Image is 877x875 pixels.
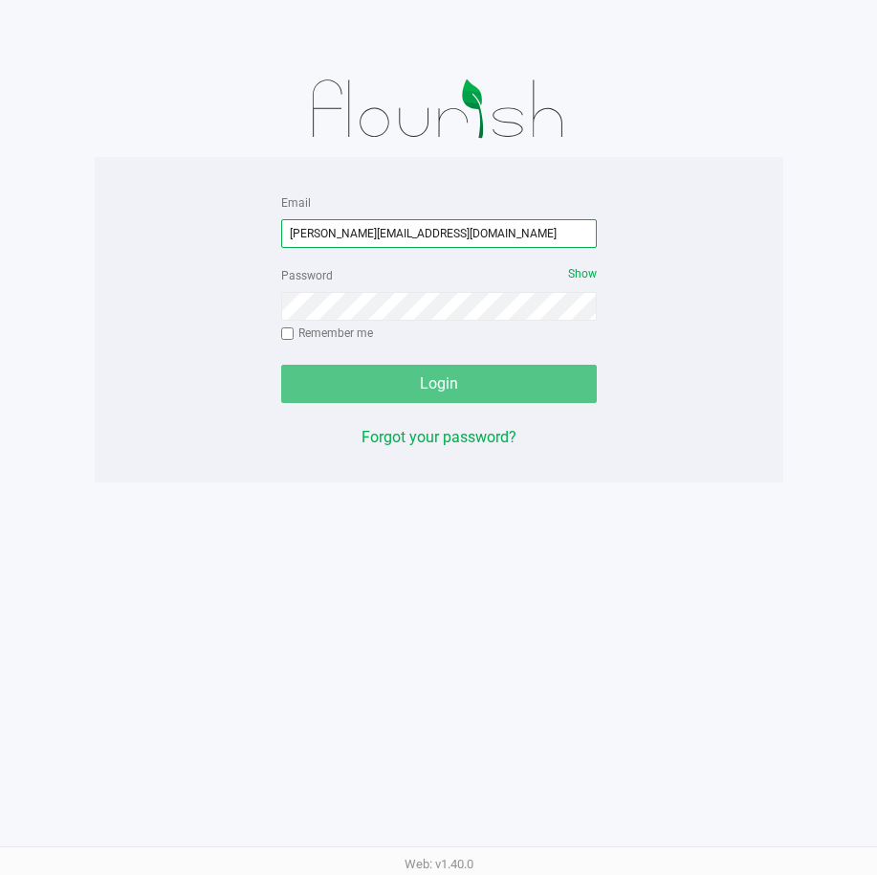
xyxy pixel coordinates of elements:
[281,267,333,284] label: Password
[362,426,516,449] button: Forgot your password?
[281,194,311,212] label: Email
[405,857,473,871] span: Web: v1.40.0
[281,325,373,342] label: Remember me
[281,327,295,341] input: Remember me
[568,267,597,280] span: Show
